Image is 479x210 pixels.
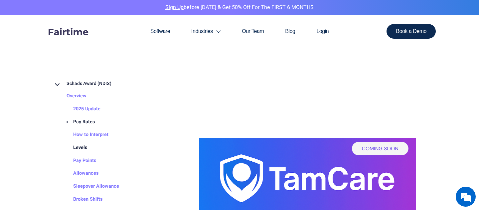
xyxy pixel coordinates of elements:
[60,180,119,193] a: Sleepover Allowance
[189,29,423,129] iframe: To enrich screen reader interactions, please activate Accessibility in Grammarly extension settings
[181,15,231,47] a: Industries
[60,116,95,129] a: Pay Rates
[387,24,436,39] a: Book a Demo
[39,63,92,130] span: We're online!
[53,90,86,103] a: Overview
[165,3,184,11] a: Sign Up
[3,140,127,163] textarea: Type your message and hit 'Enter'
[60,193,102,206] a: Broken Shifts
[231,15,274,47] a: Our Team
[5,3,474,12] p: before [DATE] & Get 50% Off for the FIRST 6 MONTHS
[306,15,339,47] a: Login
[60,103,100,116] a: 2025 Update
[396,29,426,34] span: Book a Demo
[140,15,181,47] a: Software
[60,129,108,142] a: How to Interpret
[60,154,96,167] a: Pay Points
[274,15,306,47] a: Blog
[60,141,87,154] a: Levels
[53,77,111,90] a: Schads Award (NDIS)
[60,167,98,180] a: Allowances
